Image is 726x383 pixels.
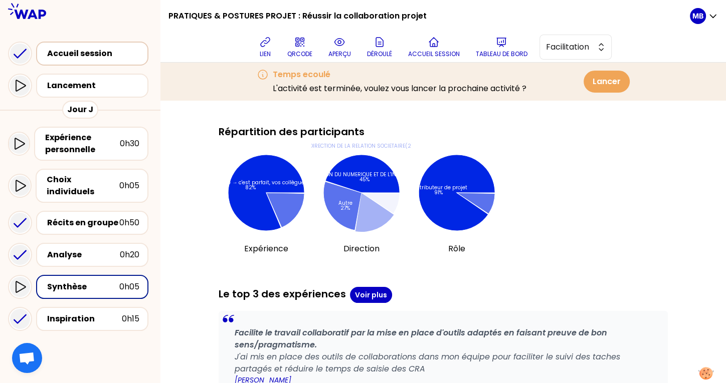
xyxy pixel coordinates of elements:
[363,32,396,62] button: Déroulé
[338,199,352,206] tspan: Autre
[690,8,718,24] button: MB
[404,32,464,62] button: Accueil session
[328,50,351,58] p: aperçu
[81,179,420,186] tspan: Non, c'est la première fois que je raconte cette expérience → c'est parfait, vos collègues vont a...
[219,125,365,139] h2: Répartition des participants
[62,101,98,119] div: Jour J
[472,32,531,62] button: Tableau de bord
[119,281,139,293] div: 0h05
[119,180,139,192] div: 0h05
[309,142,414,150] text: DIRECTION DE LA RELATION SOCIETAIRE ( 2 )
[539,35,612,60] button: Facilitation
[307,170,422,178] tspan: DIRECTION DU NUMERIQUE ET DE L'INNOVATION
[12,343,42,373] div: Ouvrir le chat
[244,243,288,255] p: Expérience
[47,80,143,92] div: Lancement
[273,69,526,81] h3: Temps ecoulé
[343,243,380,255] p: Direction
[119,217,139,229] div: 0h50
[283,32,316,62] button: QRCODE
[408,50,460,58] p: Accueil session
[359,175,370,183] tspan: 45%
[584,71,630,93] button: Lancer
[47,48,143,60] div: Accueil session
[324,32,355,62] button: aperçu
[546,41,591,53] span: Facilitation
[235,351,652,375] p: J'ai mis en place des outils de collaborations dans mon équipe pour faciliter le suivi des taches...
[47,281,119,293] div: Synthèse
[434,188,443,196] tspan: 91%
[120,138,139,150] div: 0h30
[367,50,392,58] p: Déroulé
[350,287,392,303] button: Voir plus
[219,287,346,303] h2: Le top 3 des expériences
[47,174,119,198] div: Choix individuels
[235,327,652,351] p: Facilite le travail collaboratif par la mise en place d'outils adaptés en faisant preuve de bon s...
[340,204,350,211] tspan: 27%
[47,217,119,229] div: Récits en groupe
[122,313,139,325] div: 0h15
[47,249,120,261] div: Analyse
[692,11,703,21] p: MB
[47,313,122,325] div: Inspiration
[255,32,275,62] button: lien
[45,132,120,156] div: Expérience personnelle
[260,50,271,58] p: lien
[476,50,527,58] p: Tableau de bord
[245,184,256,191] tspan: 82%
[410,183,467,191] tspan: Contributeur de projet
[448,243,465,255] p: Rôle
[273,83,526,95] p: L'activité est terminée, voulez vous lancer la prochaine activité ?
[120,249,139,261] div: 0h20
[287,50,312,58] p: QRCODE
